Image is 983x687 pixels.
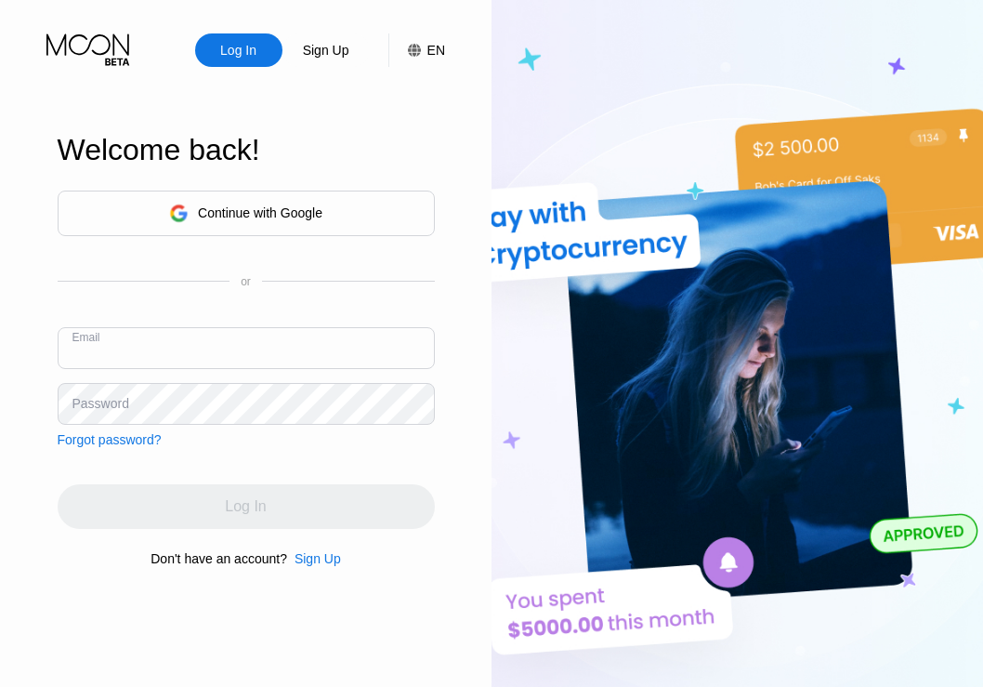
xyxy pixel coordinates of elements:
div: Forgot password? [58,432,162,447]
div: Sign Up [301,41,351,59]
div: or [241,275,251,288]
div: Welcome back! [58,133,435,167]
div: Sign Up [295,551,341,566]
div: EN [388,33,445,67]
div: EN [427,43,445,58]
div: Sign Up [287,551,341,566]
div: Password [72,396,129,411]
div: Continue with Google [198,205,322,220]
div: Don't have an account? [151,551,287,566]
div: Sign Up [282,33,370,67]
div: Log In [218,41,258,59]
div: Continue with Google [58,191,435,236]
div: Log In [195,33,282,67]
div: Email [72,331,100,344]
